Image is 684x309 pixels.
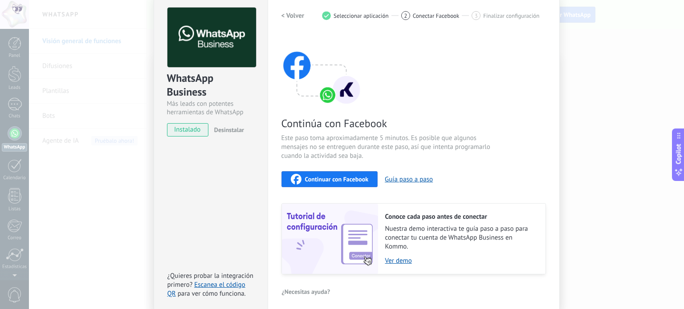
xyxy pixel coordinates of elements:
[413,12,460,19] span: Conectar Facebook
[178,289,246,298] span: para ver cómo funciona.
[404,12,407,20] span: 2
[282,289,330,295] span: ¿Necesitas ayuda?
[281,285,331,298] button: ¿Necesitas ayuda?
[305,176,369,182] span: Continuar con Facebook
[211,123,244,136] button: Desinstalar
[674,144,683,164] span: Copilot
[281,8,305,24] button: < Volver
[281,134,493,161] span: Este paso toma aproximadamente 5 minutos. Es posible que algunos mensajes no se entreguen durante...
[385,175,433,184] button: Guía paso a paso
[385,225,537,251] span: Nuestra demo interactiva te guía paso a paso para conectar tu cuenta de WhatsApp Business en Kommo.
[281,171,378,187] button: Continuar con Facebook
[167,123,208,136] span: instalado
[167,8,256,68] img: logo_main.png
[475,12,478,20] span: 3
[167,272,254,289] span: ¿Quieres probar la integración primero?
[214,126,244,134] span: Desinstalar
[385,213,537,221] h2: Conoce cada paso antes de conectar
[281,116,493,130] span: Continúa con Facebook
[167,71,255,100] div: WhatsApp Business
[281,12,305,20] h2: < Volver
[483,12,539,19] span: Finalizar configuración
[167,100,255,116] div: Más leads con potentes herramientas de WhatsApp
[385,257,537,265] a: Ver demo
[167,281,245,298] a: Escanea el código QR
[281,34,362,105] img: connect with facebook
[334,12,389,19] span: Seleccionar aplicación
